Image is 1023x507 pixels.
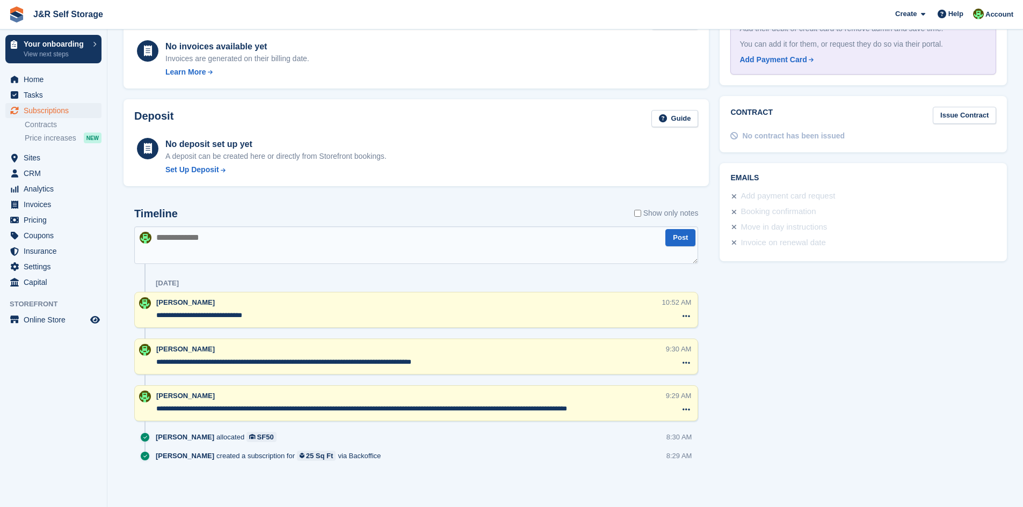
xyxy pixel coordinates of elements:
[662,297,692,307] div: 10:52 AM
[5,103,101,118] a: menu
[5,275,101,290] a: menu
[741,221,827,234] div: Move in day instructions
[666,432,692,442] div: 8:30 AM
[5,197,101,212] a: menu
[666,344,692,354] div: 9:30 AM
[24,212,88,227] span: Pricing
[165,164,219,175] div: Set Up Deposit
[29,5,107,23] a: J&R Self Storage
[165,164,387,175] a: Set Up Deposit
[739,39,987,50] div: You can add it for them, or request they do so via their portal.
[741,190,835,203] div: Add payment card request
[139,344,151,356] img: Steve Pollicott
[24,181,88,196] span: Analytics
[985,9,1013,20] span: Account
[140,232,151,244] img: Steve Pollicott
[165,67,206,78] div: Learn More
[973,9,984,19] img: Steve Pollicott
[165,40,309,53] div: No invoices available yet
[156,451,214,461] span: [PERSON_NAME]
[165,151,387,162] p: A deposit can be created here or directly from Storefront bookings.
[5,150,101,165] a: menu
[139,391,151,402] img: Steve Pollicott
[84,133,101,143] div: NEW
[5,212,101,227] a: menu
[730,174,996,182] h2: Emails
[24,49,88,59] p: View next steps
[24,228,88,243] span: Coupons
[24,72,88,87] span: Home
[156,345,215,353] span: [PERSON_NAME]
[165,138,387,151] div: No deposit set up yet
[24,103,88,118] span: Subscriptions
[933,107,996,124] a: Issue Contract
[5,72,101,87] a: menu
[257,432,274,442] div: SF50
[5,166,101,181] a: menu
[165,67,309,78] a: Learn More
[139,297,151,309] img: Steve Pollicott
[634,208,641,219] input: Show only notes
[24,150,88,165] span: Sites
[24,197,88,212] span: Invoices
[730,107,773,124] h2: Contract
[742,130,845,142] div: No contract has been issued
[156,432,282,442] div: allocated
[24,312,88,327] span: Online Store
[9,6,25,23] img: stora-icon-8386f47178a22dfd0bd8f6a31ec36ba5ce8667c1dd55bd0f319d3a0aa187defe.svg
[156,432,214,442] span: [PERSON_NAME]
[651,110,699,128] a: Guide
[25,133,76,143] span: Price increases
[665,229,695,247] button: Post
[156,298,215,306] span: [PERSON_NAME]
[10,299,107,310] span: Storefront
[5,312,101,327] a: menu
[24,87,88,102] span: Tasks
[156,451,386,461] div: created a subscription for via Backoffice
[156,392,215,400] span: [PERSON_NAME]
[24,275,88,290] span: Capital
[297,451,336,461] a: 25 Sq Ft
[666,391,692,401] div: 9:29 AM
[741,205,816,218] div: Booking confirmation
[5,259,101,274] a: menu
[24,259,88,274] span: Settings
[24,244,88,259] span: Insurance
[134,208,178,220] h2: Timeline
[895,9,917,19] span: Create
[5,244,101,259] a: menu
[634,208,699,219] label: Show only notes
[25,132,101,144] a: Price increases NEW
[666,451,692,461] div: 8:29 AM
[5,228,101,243] a: menu
[948,9,963,19] span: Help
[5,181,101,196] a: menu
[89,313,101,326] a: Preview store
[246,432,277,442] a: SF50
[165,53,309,64] div: Invoices are generated on their billing date.
[24,166,88,181] span: CRM
[134,110,173,128] h2: Deposit
[5,35,101,63] a: Your onboarding View next steps
[5,87,101,102] a: menu
[24,40,88,48] p: Your onboarding
[306,451,333,461] div: 25 Sq Ft
[739,54,983,65] a: Add Payment Card
[156,279,179,288] div: [DATE]
[25,120,101,130] a: Contracts
[741,237,825,249] div: Invoice on renewal date
[739,54,807,65] div: Add Payment Card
